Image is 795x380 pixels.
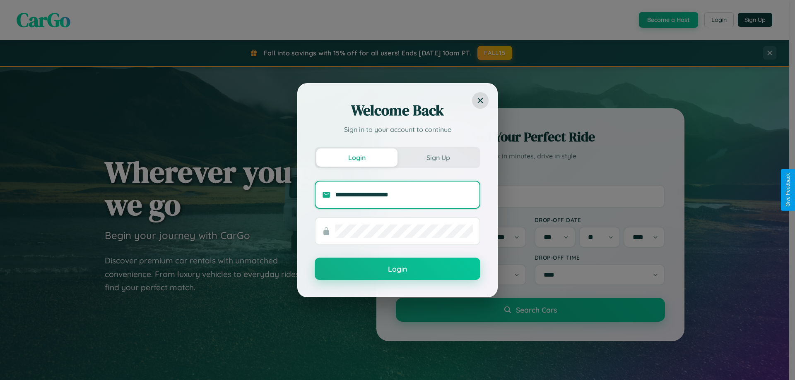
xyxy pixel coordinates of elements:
[315,124,480,134] p: Sign in to your account to continue
[315,100,480,120] h2: Welcome Back
[315,258,480,280] button: Login
[397,148,479,167] button: Sign Up
[785,173,791,207] div: Give Feedback
[316,148,397,167] button: Login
